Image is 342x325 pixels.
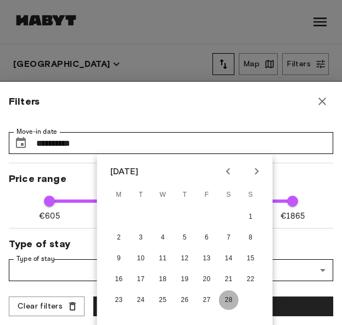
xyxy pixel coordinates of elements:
button: 4 [153,228,173,248]
button: 14 [219,249,239,269]
button: 13 [197,249,217,269]
span: Filters [9,95,40,108]
button: 6 [197,228,217,248]
button: Choose date [10,132,32,154]
button: 2 [109,228,129,248]
button: Previous month [219,162,238,181]
button: 16 [109,270,129,289]
button: 28 [219,290,239,310]
span: Tuesday [131,184,151,206]
button: 10 [131,249,151,269]
label: Type of stay [16,254,55,264]
span: €605 [39,210,60,222]
button: 22 [241,270,261,289]
button: 15 [241,249,261,269]
span: Price range [9,172,333,185]
span: Friday [197,184,217,206]
button: 26 [175,290,195,310]
button: 9 [109,249,129,269]
button: 7 [219,228,239,248]
button: 25 [153,290,173,310]
button: 11 [153,249,173,269]
button: 17 [131,270,151,289]
span: Saturday [219,184,239,206]
button: 8 [241,228,261,248]
button: 21 [219,270,239,289]
button: 27 [197,290,217,310]
button: Next month [248,162,266,181]
button: 23 [109,290,129,310]
span: Sunday [241,184,261,206]
button: 3 [131,228,151,248]
span: Thursday [175,184,195,206]
div: [DATE] [110,165,139,178]
span: Monday [109,184,129,206]
span: €1865 [281,210,305,222]
span: Wednesday [153,184,173,206]
button: Clear filters [9,297,85,317]
button: 1 [241,207,261,227]
span: Type of stay [9,237,333,250]
button: 19 [175,270,195,289]
button: Search [93,297,333,317]
button: 24 [131,290,151,310]
button: 5 [175,228,195,248]
button: 12 [175,249,195,269]
label: Move-in date [16,127,57,136]
button: 18 [153,270,173,289]
button: 20 [197,270,217,289]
